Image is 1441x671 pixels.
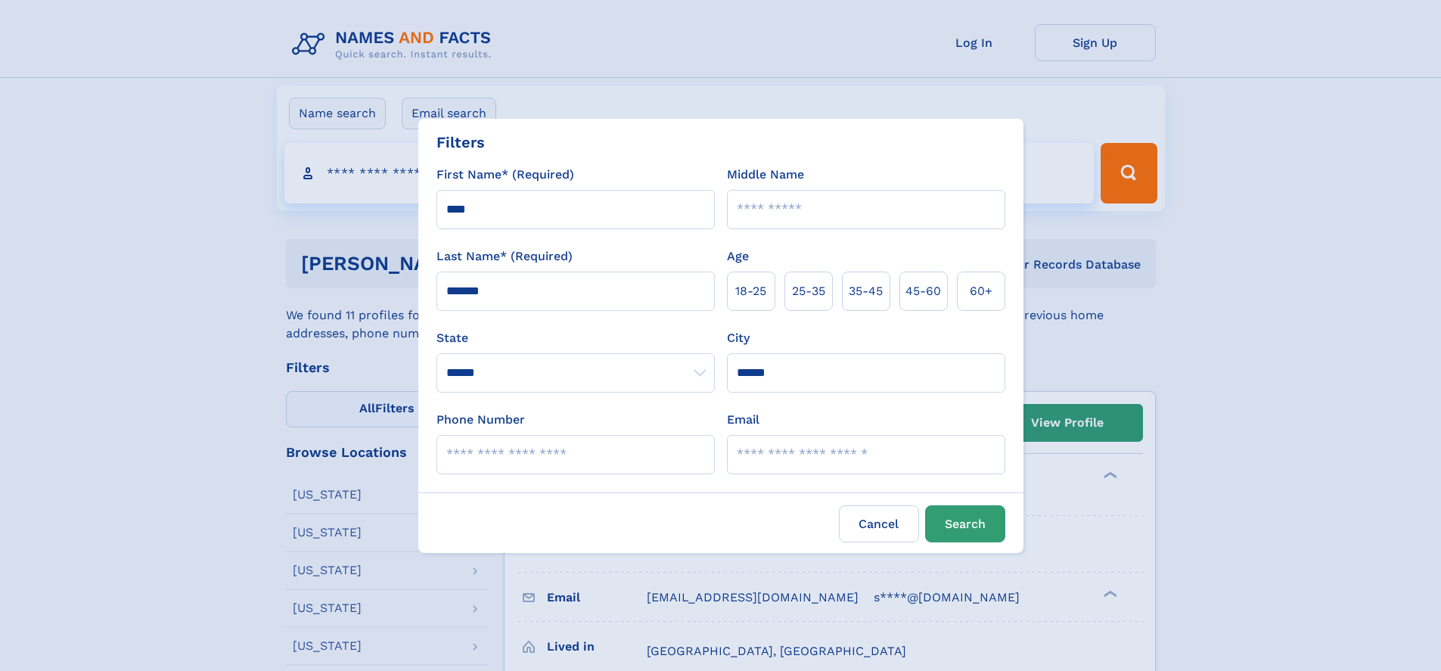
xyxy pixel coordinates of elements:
[727,329,750,347] label: City
[436,166,574,184] label: First Name* (Required)
[727,166,804,184] label: Middle Name
[436,329,715,347] label: State
[436,247,573,266] label: Last Name* (Required)
[735,282,766,300] span: 18‑25
[849,282,883,300] span: 35‑45
[925,505,1005,542] button: Search
[436,131,485,154] div: Filters
[436,411,525,429] label: Phone Number
[727,411,759,429] label: Email
[970,282,992,300] span: 60+
[905,282,941,300] span: 45‑60
[727,247,749,266] label: Age
[792,282,825,300] span: 25‑35
[839,505,919,542] label: Cancel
